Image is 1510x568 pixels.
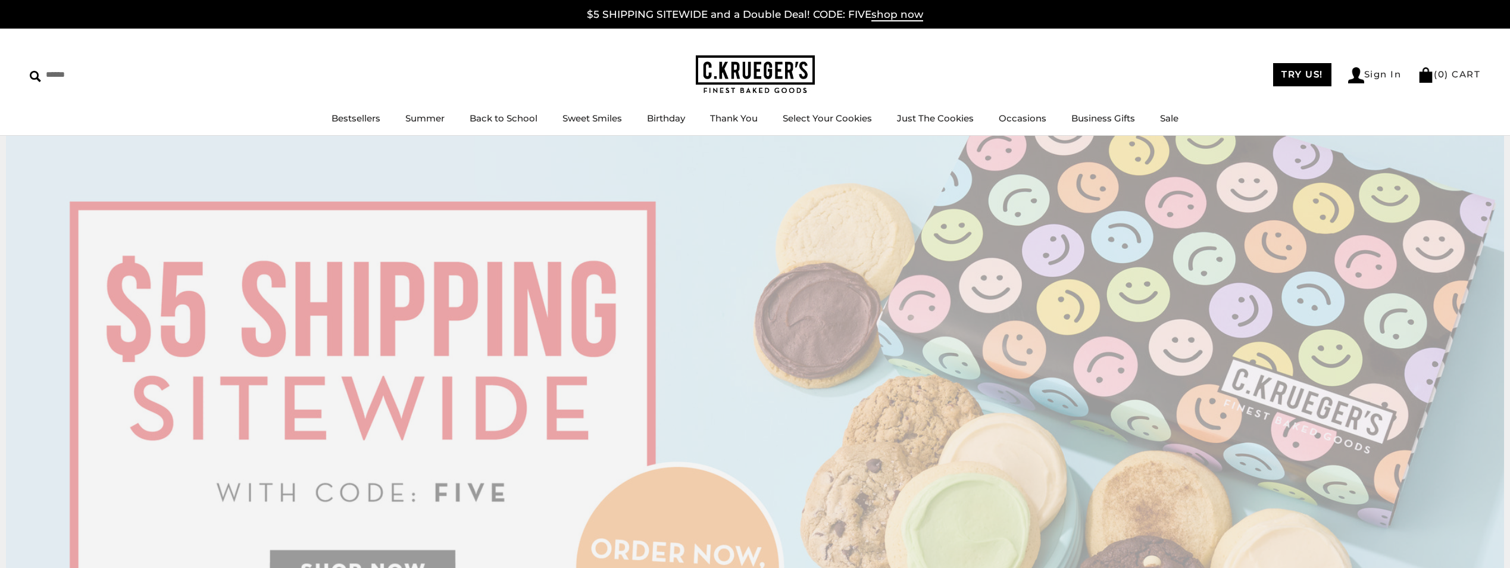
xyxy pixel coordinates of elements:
[647,113,685,124] a: Birthday
[1418,67,1434,83] img: Bag
[562,113,622,124] a: Sweet Smiles
[1071,113,1135,124] a: Business Gifts
[332,113,380,124] a: Bestsellers
[470,113,537,124] a: Back to School
[897,113,974,124] a: Just The Cookies
[405,113,445,124] a: Summer
[710,113,758,124] a: Thank You
[696,55,815,94] img: C.KRUEGER'S
[871,8,923,21] span: shop now
[1438,68,1445,80] span: 0
[587,8,923,21] a: $5 SHIPPING SITEWIDE and a Double Deal! CODE: FIVEshop now
[1348,67,1364,83] img: Account
[1160,113,1178,124] a: Sale
[30,71,41,82] img: Search
[1348,67,1402,83] a: Sign In
[783,113,872,124] a: Select Your Cookies
[999,113,1046,124] a: Occasions
[1273,63,1331,86] a: TRY US!
[1418,68,1480,80] a: (0) CART
[30,65,171,84] input: Search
